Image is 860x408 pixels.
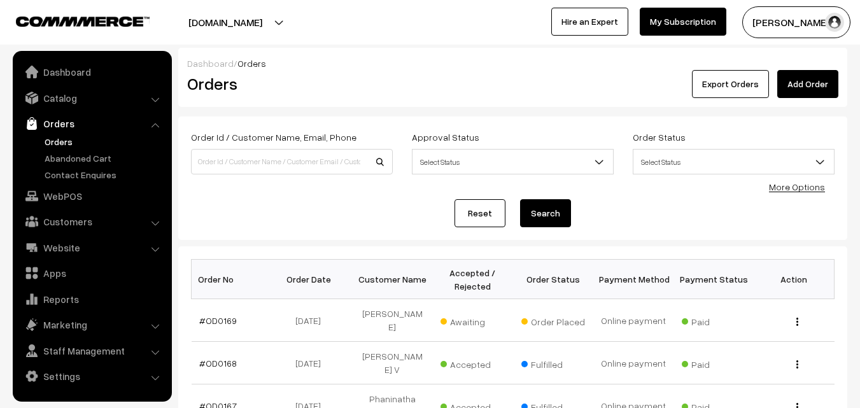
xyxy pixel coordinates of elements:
span: Select Status [633,151,834,173]
label: Order Status [633,130,686,144]
th: Order Date [272,260,352,299]
td: [PERSON_NAME] V [352,342,432,384]
button: [DOMAIN_NAME] [144,6,307,38]
span: Select Status [412,149,614,174]
span: Select Status [412,151,613,173]
td: Online payment [593,342,673,384]
a: WebPOS [16,185,167,208]
th: Order No [192,260,272,299]
span: Accepted [441,355,504,371]
td: Online payment [593,299,673,342]
span: Awaiting [441,312,504,328]
a: #OD0168 [199,358,237,369]
label: Order Id / Customer Name, Email, Phone [191,130,356,144]
span: Order Placed [521,312,585,328]
th: Accepted / Rejected [432,260,512,299]
button: Export Orders [692,70,769,98]
a: Apps [16,262,167,285]
a: More Options [769,181,825,192]
a: Reports [16,288,167,311]
span: Fulfilled [521,355,585,371]
a: My Subscription [640,8,726,36]
th: Action [754,260,834,299]
span: Paid [682,312,745,328]
th: Payment Status [673,260,754,299]
a: Catalog [16,87,167,109]
a: Settings [16,365,167,388]
a: Contact Enquires [41,168,167,181]
th: Payment Method [593,260,673,299]
button: Search [520,199,571,227]
td: [DATE] [272,342,352,384]
a: #OD0169 [199,315,237,326]
img: Menu [796,318,798,326]
a: Orders [41,135,167,148]
a: Orders [16,112,167,135]
span: Select Status [633,149,835,174]
a: Dashboard [16,60,167,83]
h2: Orders [187,74,391,94]
img: Menu [796,360,798,369]
img: user [825,13,844,32]
a: Customers [16,210,167,233]
td: [PERSON_NAME] [352,299,432,342]
a: Abandoned Cart [41,151,167,165]
a: Marketing [16,313,167,336]
div: / [187,57,838,70]
td: [DATE] [272,299,352,342]
th: Order Status [513,260,593,299]
img: COMMMERCE [16,17,150,26]
a: Staff Management [16,339,167,362]
button: [PERSON_NAME] [742,6,850,38]
span: Paid [682,355,745,371]
a: Add Order [777,70,838,98]
a: Hire an Expert [551,8,628,36]
th: Customer Name [352,260,432,299]
a: Reset [455,199,505,227]
a: COMMMERCE [16,13,127,28]
input: Order Id / Customer Name / Customer Email / Customer Phone [191,149,393,174]
span: Orders [237,58,266,69]
a: Dashboard [187,58,234,69]
a: Website [16,236,167,259]
label: Approval Status [412,130,479,144]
